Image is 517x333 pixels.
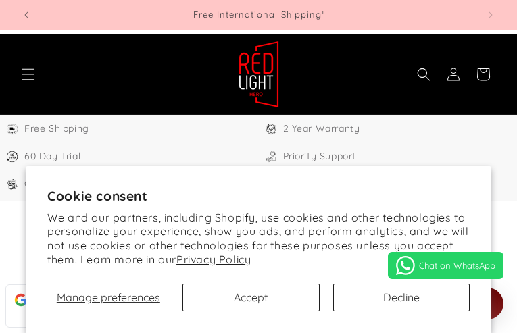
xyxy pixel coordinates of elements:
[264,120,512,137] a: 2 Year Warranty
[47,284,169,311] button: Manage preferences
[388,252,503,279] a: Chat on WhatsApp
[182,284,319,311] button: Accept
[283,148,357,165] span: Priority Support
[57,290,160,304] span: Manage preferences
[419,260,495,271] span: Chat on WhatsApp
[5,120,253,137] a: Free Worldwide Shipping
[5,150,19,163] img: Trial Icon
[47,211,470,267] p: We and our partners, including Shopify, use cookies and other technologies to personalize your ex...
[239,41,279,108] img: Red Light Hero
[283,120,360,137] span: 2 Year Warranty
[176,253,251,266] a: Privacy Policy
[5,178,19,191] img: Certifications Icon
[5,176,253,193] a: Global Certifications
[47,188,470,204] h2: Cookie consent
[264,150,278,163] img: Support Icon
[5,122,19,136] img: Free Shipping Icon
[24,120,89,137] span: Free Shipping
[333,284,470,311] button: Decline
[41,2,476,28] div: Announcement
[264,148,512,165] a: Priority Support
[264,122,278,136] img: Warranty Icon
[233,35,284,113] a: Red Light Hero
[24,148,80,165] span: 60 Day Trial
[193,9,324,20] span: Free International Shipping¹
[5,148,253,165] a: 60 Day Trial
[14,59,43,89] summary: Menu
[41,2,476,28] div: 1 of 5
[24,176,120,193] span: Global Certifications
[409,59,439,89] summary: Search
